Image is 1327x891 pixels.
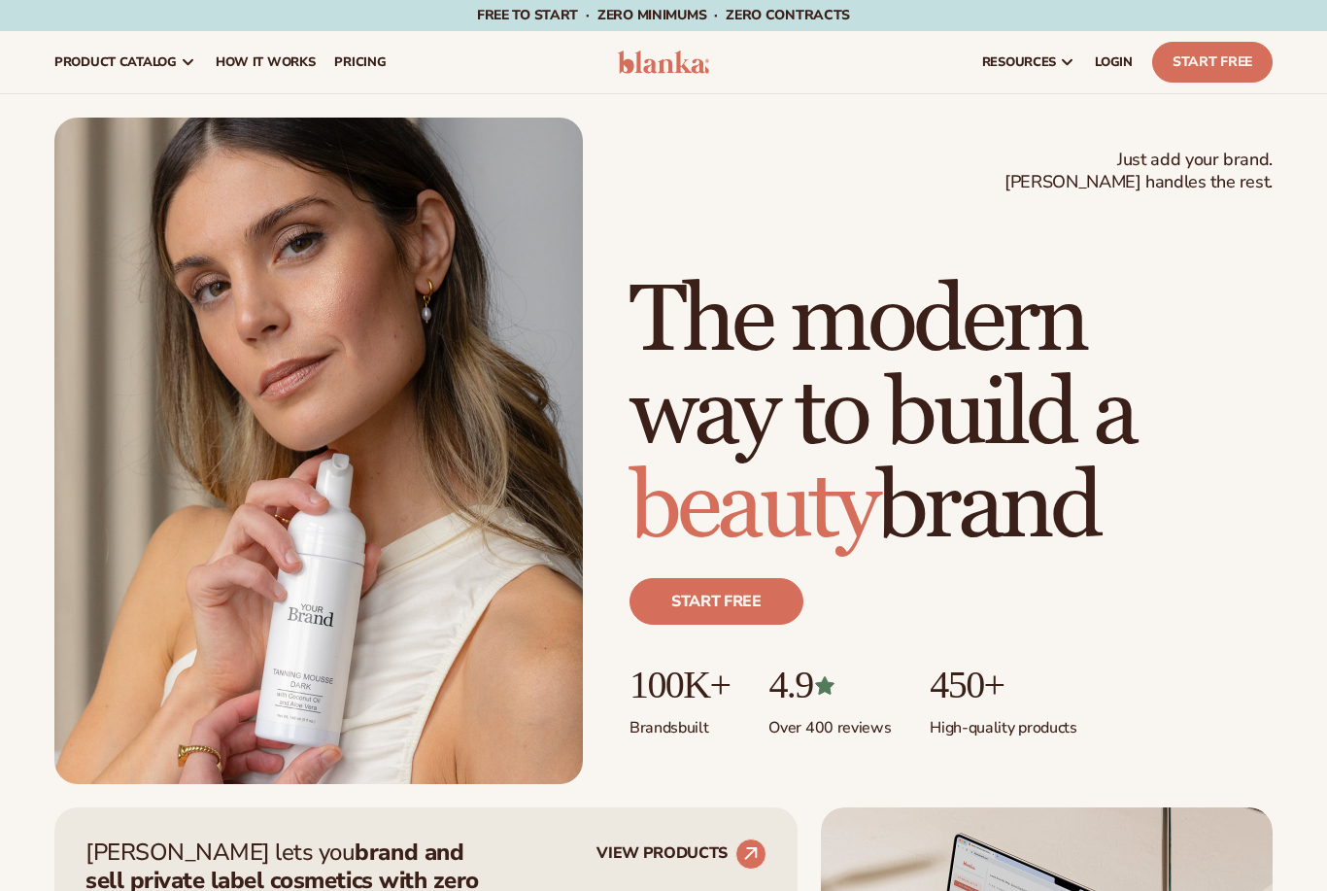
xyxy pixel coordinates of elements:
span: resources [982,54,1056,70]
a: product catalog [45,31,206,93]
span: pricing [334,54,386,70]
span: Just add your brand. [PERSON_NAME] handles the rest. [1004,149,1273,194]
a: Start free [629,578,803,625]
p: High-quality products [930,706,1076,738]
img: logo [618,51,709,74]
a: pricing [324,31,395,93]
span: LOGIN [1095,54,1133,70]
h1: The modern way to build a brand [629,275,1273,555]
a: How It Works [206,31,325,93]
span: beauty [629,451,876,565]
a: VIEW PRODUCTS [596,839,766,870]
p: Over 400 reviews [768,706,891,738]
span: How It Works [216,54,316,70]
a: resources [972,31,1085,93]
span: product catalog [54,54,177,70]
p: 4.9 [768,664,891,706]
span: Free to start · ZERO minimums · ZERO contracts [477,6,850,24]
a: LOGIN [1085,31,1142,93]
a: Start Free [1152,42,1273,83]
p: 450+ [930,664,1076,706]
p: 100K+ [629,664,730,706]
p: Brands built [629,706,730,738]
img: Female holding tanning mousse. [54,118,583,784]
